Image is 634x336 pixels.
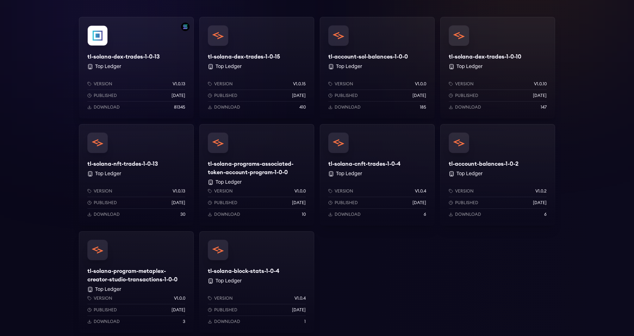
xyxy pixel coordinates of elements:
[533,93,547,98] p: [DATE]
[94,307,117,313] p: Published
[336,63,362,70] button: Top Ledger
[172,93,185,98] p: [DATE]
[199,231,314,333] a: tl-solana-block-stats-1-0-4tl-solana-block-stats-1-0-4 Top LedgerVersionv1.0.4Published[DATE]Down...
[335,93,358,98] p: Published
[94,295,112,301] p: Version
[424,212,426,217] p: 6
[173,81,185,87] p: v1.0.13
[94,319,120,324] p: Download
[199,17,314,118] a: tl-solana-dex-trades-1-0-15tl-solana-dex-trades-1-0-15 Top LedgerVersionv1.0.15Published[DATE]Dow...
[181,23,189,31] img: Filter by solana network
[455,81,474,87] p: Version
[335,81,353,87] p: Version
[214,200,237,206] p: Published
[216,277,242,285] button: Top Ledger
[541,104,547,110] p: 147
[336,170,362,177] button: Top Ledger
[94,200,117,206] p: Published
[174,295,185,301] p: v1.0.0
[335,200,358,206] p: Published
[535,188,547,194] p: v1.0.2
[214,295,233,301] p: Version
[440,124,555,226] a: tl-account-balances-1-0-2tl-account-balances-1-0-2 Top LedgerVersionv1.0.2Published[DATE]Download6
[199,124,314,226] a: tl-solana-programs-associated-token-account-program-1-0-0tl-solana-programs-associated-token-acco...
[455,212,481,217] p: Download
[216,179,242,186] button: Top Ledger
[172,307,185,313] p: [DATE]
[415,81,426,87] p: v1.0.0
[320,17,435,118] a: tl-account-sol-balances-1-0-0tl-account-sol-balances-1-0-0 Top LedgerVersionv1.0.0Published[DATE]...
[335,188,353,194] p: Version
[173,188,185,194] p: v1.0.13
[216,63,242,70] button: Top Ledger
[335,104,361,110] p: Download
[214,212,240,217] p: Download
[456,63,483,70] button: Top Ledger
[214,81,233,87] p: Version
[335,212,361,217] p: Download
[214,319,240,324] p: Download
[455,200,478,206] p: Published
[420,104,426,110] p: 185
[412,200,426,206] p: [DATE]
[293,81,306,87] p: v1.0.15
[292,93,306,98] p: [DATE]
[415,188,426,194] p: v1.0.4
[94,212,120,217] p: Download
[294,295,306,301] p: v1.0.4
[292,200,306,206] p: [DATE]
[79,231,194,333] a: tl-solana-program-metaplex-creator-studio-transactions-1-0-0tl-solana-program-metaplex-creator-st...
[94,93,117,98] p: Published
[534,81,547,87] p: v1.0.10
[172,200,185,206] p: [DATE]
[320,124,435,226] a: tl-solana-cnft-trades-1-0-4tl-solana-cnft-trades-1-0-4 Top LedgerVersionv1.0.4Published[DATE]Down...
[95,63,121,70] button: Top Ledger
[304,319,306,324] p: 1
[455,93,478,98] p: Published
[214,93,237,98] p: Published
[94,188,112,194] p: Version
[214,188,233,194] p: Version
[294,188,306,194] p: v1.0.0
[183,319,185,324] p: 3
[455,104,481,110] p: Download
[292,307,306,313] p: [DATE]
[544,212,547,217] p: 6
[214,104,240,110] p: Download
[174,104,185,110] p: 81345
[95,170,121,177] button: Top Ledger
[455,188,474,194] p: Version
[94,104,120,110] p: Download
[299,104,306,110] p: 410
[214,307,237,313] p: Published
[456,170,483,177] button: Top Ledger
[412,93,426,98] p: [DATE]
[79,124,194,226] a: tl-solana-nft-trades-1-0-13tl-solana-nft-trades-1-0-13 Top LedgerVersionv1.0.13Published[DATE]Dow...
[94,81,112,87] p: Version
[302,212,306,217] p: 10
[180,212,185,217] p: 30
[95,286,121,293] button: Top Ledger
[533,200,547,206] p: [DATE]
[440,17,555,118] a: tl-solana-dex-trades-1-0-10tl-solana-dex-trades-1-0-10 Top LedgerVersionv1.0.10Published[DATE]Dow...
[79,17,194,118] a: Filter by solana networktl-solana-dex-trades-1-0-13tl-solana-dex-trades-1-0-13 Top LedgerVersionv...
